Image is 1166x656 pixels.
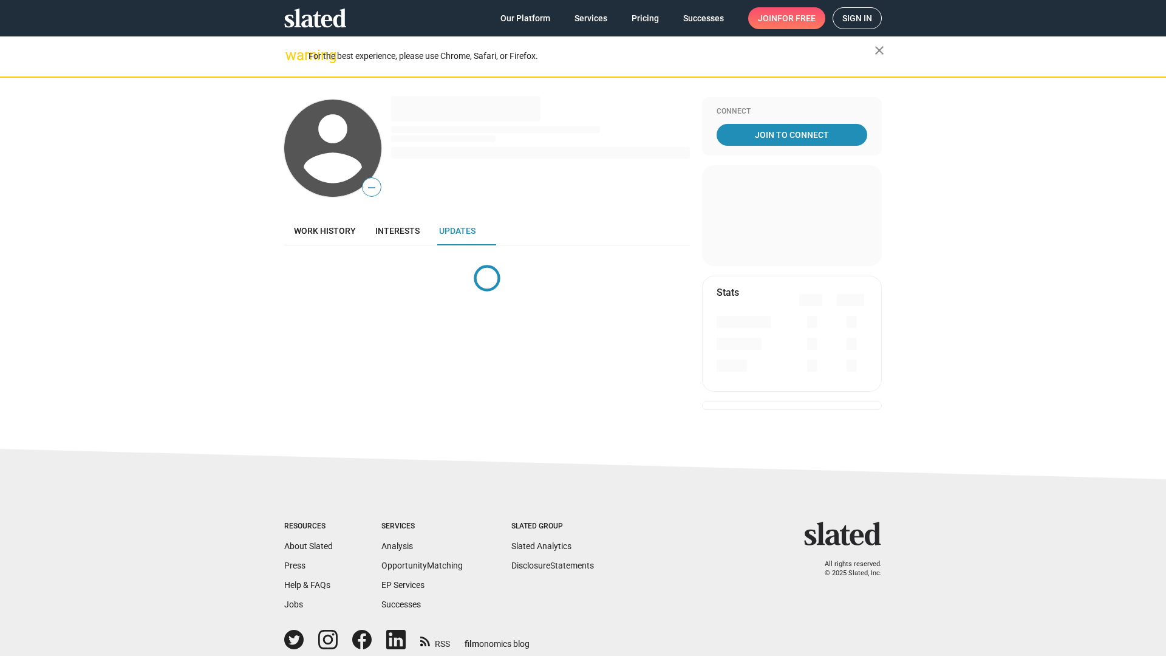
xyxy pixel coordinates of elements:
div: For the best experience, please use Chrome, Safari, or Firefox. [309,48,874,64]
a: Services [565,7,617,29]
span: Join To Connect [719,124,865,146]
a: Press [284,561,305,570]
span: Work history [294,226,356,236]
a: Sign in [833,7,882,29]
span: Updates [439,226,476,236]
a: OpportunityMatching [381,561,463,570]
a: About Slated [284,541,333,551]
a: Joinfor free [748,7,825,29]
span: — [363,180,381,196]
p: All rights reserved. © 2025 Slated, Inc. [812,560,882,578]
a: Slated Analytics [511,541,571,551]
div: Connect [717,107,867,117]
span: Join [758,7,816,29]
a: Successes [673,7,734,29]
a: Our Platform [491,7,560,29]
a: Successes [381,600,421,609]
a: Updates [429,216,485,245]
a: Join To Connect [717,124,867,146]
a: Analysis [381,541,413,551]
span: Services [574,7,607,29]
a: Pricing [622,7,669,29]
span: Successes [683,7,724,29]
mat-icon: warning [285,48,300,63]
a: Jobs [284,600,303,609]
mat-card-title: Stats [717,286,739,299]
span: Our Platform [500,7,550,29]
span: Interests [375,226,420,236]
span: film [465,639,479,649]
span: Sign in [842,8,872,29]
span: for free [777,7,816,29]
div: Services [381,522,463,531]
div: Resources [284,522,333,531]
div: Slated Group [511,522,594,531]
a: Work history [284,216,366,245]
mat-icon: close [872,43,887,58]
span: Pricing [632,7,659,29]
a: Interests [366,216,429,245]
a: RSS [420,631,450,650]
a: EP Services [381,580,424,590]
a: DisclosureStatements [511,561,594,570]
a: Help & FAQs [284,580,330,590]
a: filmonomics blog [465,629,530,650]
